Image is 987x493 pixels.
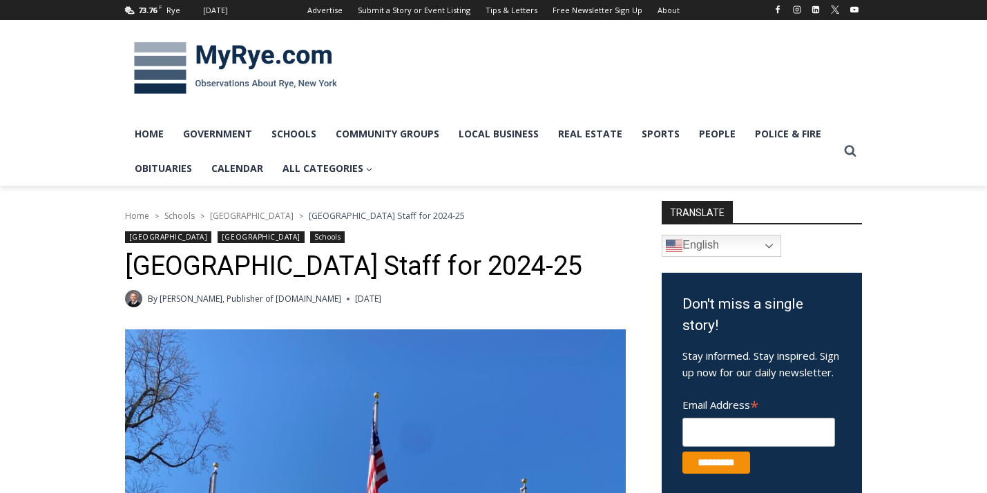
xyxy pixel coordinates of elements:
[355,292,381,305] time: [DATE]
[155,211,159,221] span: >
[125,151,202,186] a: Obituaries
[148,292,157,305] span: By
[632,117,689,151] a: Sports
[210,210,294,222] a: [GEOGRAPHIC_DATA]
[125,117,838,186] nav: Primary Navigation
[138,5,157,15] span: 73.76
[827,1,843,18] a: X
[125,209,626,222] nav: Breadcrumbs
[282,161,373,176] span: All Categories
[166,4,180,17] div: Rye
[310,231,345,243] a: Schools
[838,139,863,164] button: View Search Form
[218,231,305,243] a: [GEOGRAPHIC_DATA]
[125,32,346,104] img: MyRye.com
[159,3,162,10] span: F
[202,151,273,186] a: Calendar
[689,117,745,151] a: People
[200,211,204,221] span: >
[309,209,465,222] span: [GEOGRAPHIC_DATA] Staff for 2024-25
[789,1,805,18] a: Instagram
[682,347,841,380] p: Stay informed. Stay inspired. Sign up now for our daily newsletter.
[125,251,626,282] h1: [GEOGRAPHIC_DATA] Staff for 2024-25
[125,210,149,222] a: Home
[160,293,341,304] a: [PERSON_NAME], Publisher of [DOMAIN_NAME]
[662,235,781,257] a: English
[682,391,835,416] label: Email Address
[262,117,326,151] a: Schools
[173,117,262,151] a: Government
[125,231,212,243] a: [GEOGRAPHIC_DATA]
[203,4,228,17] div: [DATE]
[164,210,195,222] a: Schools
[299,211,303,221] span: >
[125,290,142,307] a: Author image
[769,1,786,18] a: Facebook
[273,151,383,186] a: All Categories
[846,1,863,18] a: YouTube
[449,117,548,151] a: Local Business
[125,117,173,151] a: Home
[682,293,841,337] h3: Don't miss a single story!
[745,117,831,151] a: Police & Fire
[548,117,632,151] a: Real Estate
[666,238,682,254] img: en
[662,201,733,223] strong: TRANSLATE
[326,117,449,151] a: Community Groups
[807,1,824,18] a: Linkedin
